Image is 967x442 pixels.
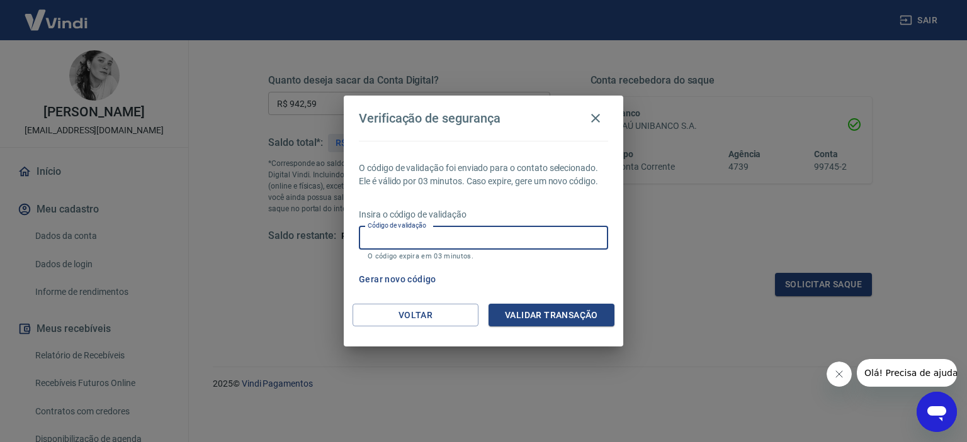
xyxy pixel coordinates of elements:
h4: Verificação de segurança [359,111,500,126]
p: Insira o código de validação [359,208,608,221]
iframe: Botão para abrir a janela de mensagens [917,392,957,432]
label: Código de validação [368,221,426,230]
iframe: Fechar mensagem [827,362,852,387]
span: Olá! Precisa de ajuda? [8,9,106,19]
p: O código expira em 03 minutos. [368,252,599,260]
button: Gerar novo código [354,268,441,291]
iframe: Mensagem da empresa [857,359,957,387]
button: Voltar [353,304,478,327]
button: Validar transação [489,304,614,327]
p: O código de validação foi enviado para o contato selecionado. Ele é válido por 03 minutos. Caso e... [359,162,608,188]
